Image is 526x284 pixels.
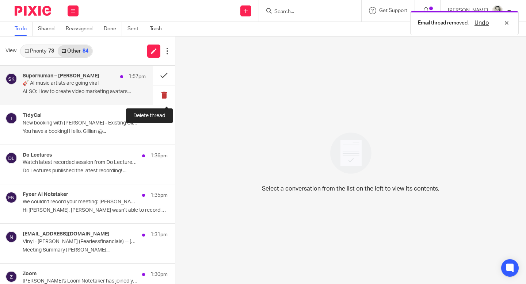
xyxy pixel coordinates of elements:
[23,231,110,237] h4: [EMAIL_ADDRESS][DOMAIN_NAME]
[66,22,98,36] a: Reassigned
[5,192,17,203] img: svg%3E
[325,128,376,179] img: image
[418,19,469,27] p: Email thread removed.
[83,49,88,54] div: 84
[23,247,168,253] p: Meeting Summary [PERSON_NAME]...
[23,199,139,205] p: We couldn't record your meeting: [PERSON_NAME] (Fearlessfinancials) -- [PERSON_NAME] (Ellct)
[492,5,503,17] img: DA590EE6-2184-4DF2-A25D-D99FB904303F_1_201_a.jpeg
[472,19,491,27] button: Undo
[150,271,168,278] p: 1:30pm
[150,231,168,238] p: 1:31pm
[15,6,51,16] img: Pixie
[23,80,121,87] p: 🎸 AI music artists are going viral
[150,112,168,120] p: 1:40pm
[23,168,168,174] p: Do Lectures published the latest recording! ...
[5,73,17,85] img: svg%3E
[23,128,168,135] p: You have a booking! Hello, Gillian @...
[38,22,60,36] a: Shared
[5,271,17,283] img: svg%3E
[23,73,99,79] h4: Superhuman – [PERSON_NAME]
[23,89,146,95] p: ALSO: How to create video marketing avatars...
[23,239,139,245] p: Vinyl - [PERSON_NAME] (Fearlessfinancials) -- [PERSON_NAME] (Ellct)
[262,184,439,193] p: Select a conversation from the list on the left to view its contents.
[104,22,122,36] a: Done
[127,22,144,36] a: Sent
[5,112,17,124] img: svg%3E
[23,152,52,158] h4: Do Lectures
[23,112,42,119] h4: TidyCal
[21,45,58,57] a: Priority73
[5,47,16,55] span: View
[23,160,139,166] p: Watch latest recorded session from Do Lectures | [DATE]
[5,152,17,164] img: svg%3E
[150,22,167,36] a: Trash
[23,192,68,198] h4: Fyxer AI Notetaker
[23,120,139,126] p: New booking with [PERSON_NAME] - Existing Clients : 30 Minute Meeting 🚀
[150,192,168,199] p: 1:35pm
[150,152,168,160] p: 1:36pm
[5,231,17,243] img: svg%3E
[15,22,33,36] a: To do
[23,271,37,277] h4: Zoom
[48,49,54,54] div: 73
[58,45,92,57] a: Other84
[129,73,146,80] p: 1:57pm
[23,207,168,214] p: Hi [PERSON_NAME], [PERSON_NAME] wasn’t able to record your...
